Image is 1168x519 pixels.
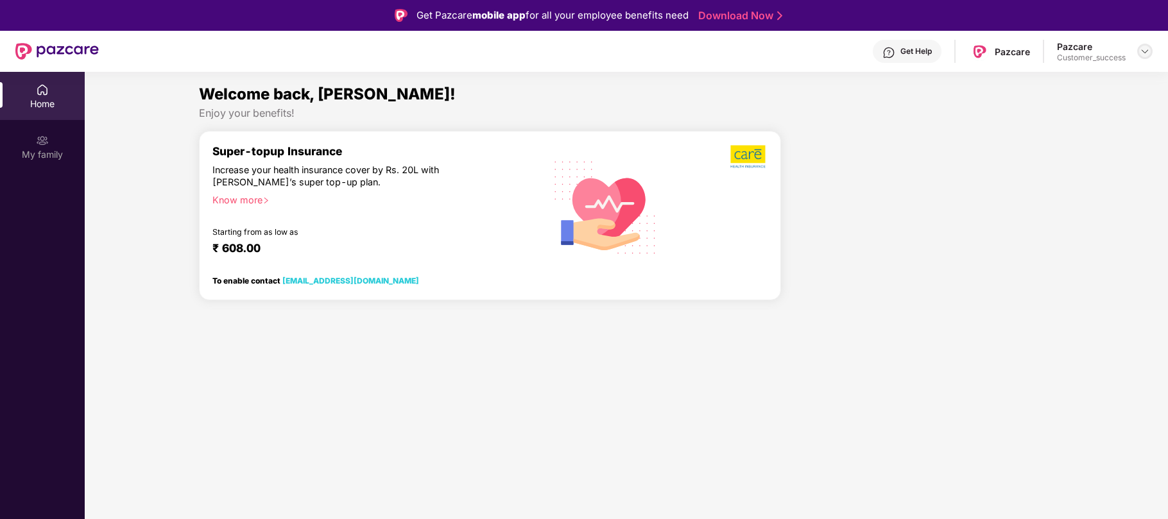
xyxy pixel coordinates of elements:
a: [EMAIL_ADDRESS][DOMAIN_NAME] [282,276,419,285]
strong: mobile app [472,9,526,21]
div: Enjoy your benefits! [199,106,1054,120]
div: Get Help [900,46,932,56]
div: Customer_success [1057,53,1126,63]
div: Pazcare [995,46,1030,58]
img: svg+xml;base64,PHN2ZyBpZD0iSGVscC0zMngzMiIgeG1sbnM9Imh0dHA6Ly93d3cudzMub3JnLzIwMDAvc3ZnIiB3aWR0aD... [882,46,895,59]
img: svg+xml;base64,PHN2ZyBpZD0iSG9tZSIgeG1sbnM9Imh0dHA6Ly93d3cudzMub3JnLzIwMDAvc3ZnIiB3aWR0aD0iMjAiIG... [36,83,49,96]
div: Get Pazcare for all your employee benefits need [417,8,689,23]
a: Download Now [698,9,778,22]
img: svg+xml;base64,PHN2ZyB4bWxucz0iaHR0cDovL3d3dy53My5vcmcvMjAwMC9zdmciIHhtbG5zOnhsaW5rPSJodHRwOi8vd3... [544,144,667,269]
img: svg+xml;base64,PHN2ZyB3aWR0aD0iMjAiIGhlaWdodD0iMjAiIHZpZXdCb3g9IjAgMCAyMCAyMCIgZmlsbD0ibm9uZSIgeG... [36,134,49,147]
div: Super-topup Insurance [212,144,537,158]
img: b5dec4f62d2307b9de63beb79f102df3.png [730,144,767,169]
img: Logo [395,9,408,22]
div: Pazcare [1057,40,1126,53]
img: svg+xml;base64,PHN2ZyBpZD0iRHJvcGRvd24tMzJ4MzIiIHhtbG5zPSJodHRwOi8vd3d3LnczLm9yZy8yMDAwL3N2ZyIgd2... [1140,46,1150,56]
div: Know more [212,194,529,203]
div: To enable contact [212,276,419,285]
span: right [262,197,270,204]
span: Welcome back, [PERSON_NAME]! [199,85,456,103]
img: Pazcare_Logo.png [970,42,989,61]
img: Stroke [777,9,782,22]
div: ₹ 608.00 [212,241,524,257]
div: Increase your health insurance cover by Rs. 20L with [PERSON_NAME]’s super top-up plan. [212,164,481,188]
img: New Pazcare Logo [15,43,99,60]
div: Starting from as low as [212,227,482,236]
